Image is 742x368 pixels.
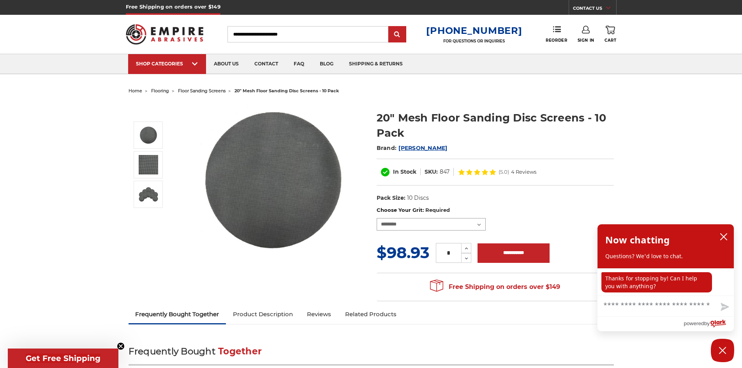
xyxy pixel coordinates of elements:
[578,38,594,43] span: Sign In
[234,88,339,93] span: 20" mesh floor sanding disc screens - 10 pack
[605,252,726,260] p: Questions? We'd love to chat.
[151,88,169,93] a: flooring
[377,144,397,151] span: Brand:
[377,194,405,202] dt: Pack Size:
[129,346,215,357] span: Frequently Bought
[684,317,734,331] a: Powered by Olark
[286,54,312,74] a: faq
[377,243,430,262] span: $98.93
[684,319,704,328] span: powered
[546,26,567,42] a: Reorder
[714,298,734,316] button: Send message
[511,169,536,174] span: 4 Reviews
[717,231,730,243] button: close chatbox
[407,194,429,202] dd: 10 Discs
[426,39,522,44] p: FOR QUESTIONS OR INQUIRIES
[8,349,118,368] div: Get Free ShippingClose teaser
[377,110,614,141] h1: 20" Mesh Floor Sanding Disc Screens - 10 Pack
[139,155,158,174] img: 20" Sandscreen Mesh Disc
[129,306,226,323] a: Frequently Bought Together
[341,54,411,74] a: shipping & returns
[440,168,449,176] dd: 847
[711,339,734,362] button: Close Chatbox
[398,144,447,151] a: [PERSON_NAME]
[218,346,262,357] span: Together
[117,342,125,350] button: Close teaser
[129,88,142,93] a: home
[605,26,616,43] a: Cart
[126,19,204,49] img: Empire Abrasives
[226,306,300,323] a: Product Description
[573,4,616,15] a: CONTACT US
[597,224,734,331] div: olark chatbox
[601,272,712,292] p: Thanks for stopping by! Can I help you with anything?
[178,88,226,93] a: floor sanding screens
[430,279,560,295] span: Free Shipping on orders over $149
[338,306,404,323] a: Related Products
[390,27,405,42] input: Submit
[136,61,198,67] div: SHOP CATEGORIES
[605,232,670,248] h2: Now chatting
[195,102,351,258] img: 20" Floor Sanding Mesh Screen
[426,25,522,36] a: [PHONE_NUMBER]
[597,268,734,296] div: chat
[546,38,567,43] span: Reorder
[377,206,614,214] label: Choose Your Grit:
[704,319,710,328] span: by
[300,306,338,323] a: Reviews
[605,38,616,43] span: Cart
[425,168,438,176] dt: SKU:
[139,125,158,145] img: 20" Floor Sanding Mesh Screen
[499,169,509,174] span: (5.0)
[206,54,247,74] a: about us
[247,54,286,74] a: contact
[312,54,341,74] a: blog
[393,168,416,175] span: In Stock
[139,185,158,204] img: 20" Silicon Carbide Sandscreen Floor Sanding Disc
[425,207,450,213] small: Required
[26,354,100,363] span: Get Free Shipping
